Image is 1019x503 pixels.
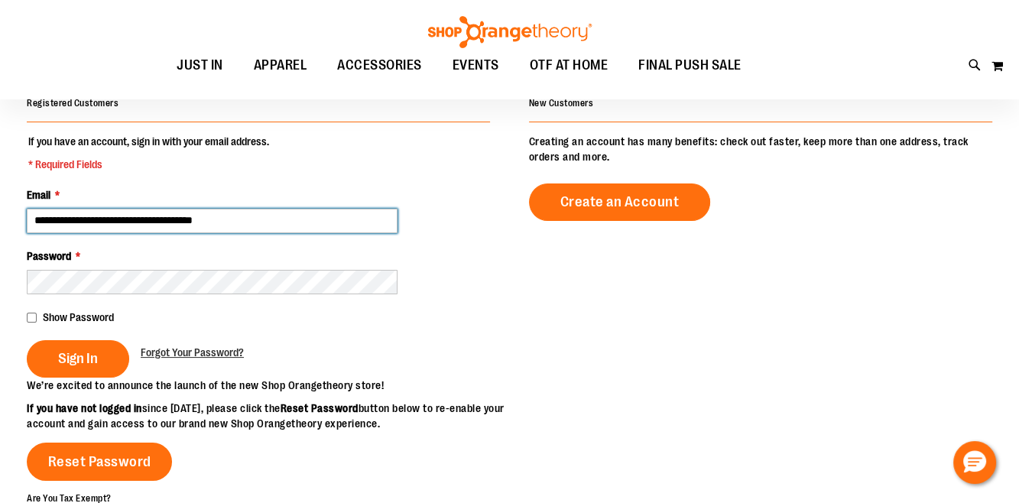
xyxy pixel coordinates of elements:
span: Reset Password [48,453,151,470]
span: Email [27,189,50,201]
p: We’re excited to announce the launch of the new Shop Orangetheory store! [27,378,510,393]
span: FINAL PUSH SALE [638,48,742,83]
a: EVENTS [437,48,514,83]
button: Sign In [27,340,129,378]
a: Reset Password [27,443,172,481]
legend: If you have an account, sign in with your email address. [27,134,271,172]
span: ACCESSORIES [337,48,422,83]
span: Forgot Your Password? [141,346,244,359]
a: APPAREL [239,48,323,83]
span: JUST IN [177,48,223,83]
span: APPAREL [254,48,307,83]
span: OTF AT HOME [530,48,608,83]
a: FINAL PUSH SALE [623,48,757,83]
span: * Required Fields [28,157,269,172]
span: Show Password [43,311,114,323]
img: Shop Orangetheory [426,16,594,48]
a: ACCESSORIES [322,48,437,83]
span: Password [27,250,71,262]
strong: New Customers [529,98,594,109]
a: JUST IN [161,48,239,83]
span: EVENTS [453,48,499,83]
a: Create an Account [529,183,711,221]
a: Forgot Your Password? [141,345,244,360]
p: Creating an account has many benefits: check out faster, keep more than one address, track orders... [529,134,992,164]
strong: If you have not logged in [27,402,142,414]
span: Sign In [58,350,98,367]
a: OTF AT HOME [514,48,624,83]
span: Create an Account [560,193,680,210]
p: since [DATE], please click the button below to re-enable your account and gain access to our bran... [27,401,510,431]
strong: Reset Password [281,402,359,414]
strong: Registered Customers [27,98,118,109]
button: Hello, have a question? Let’s chat. [953,441,996,484]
